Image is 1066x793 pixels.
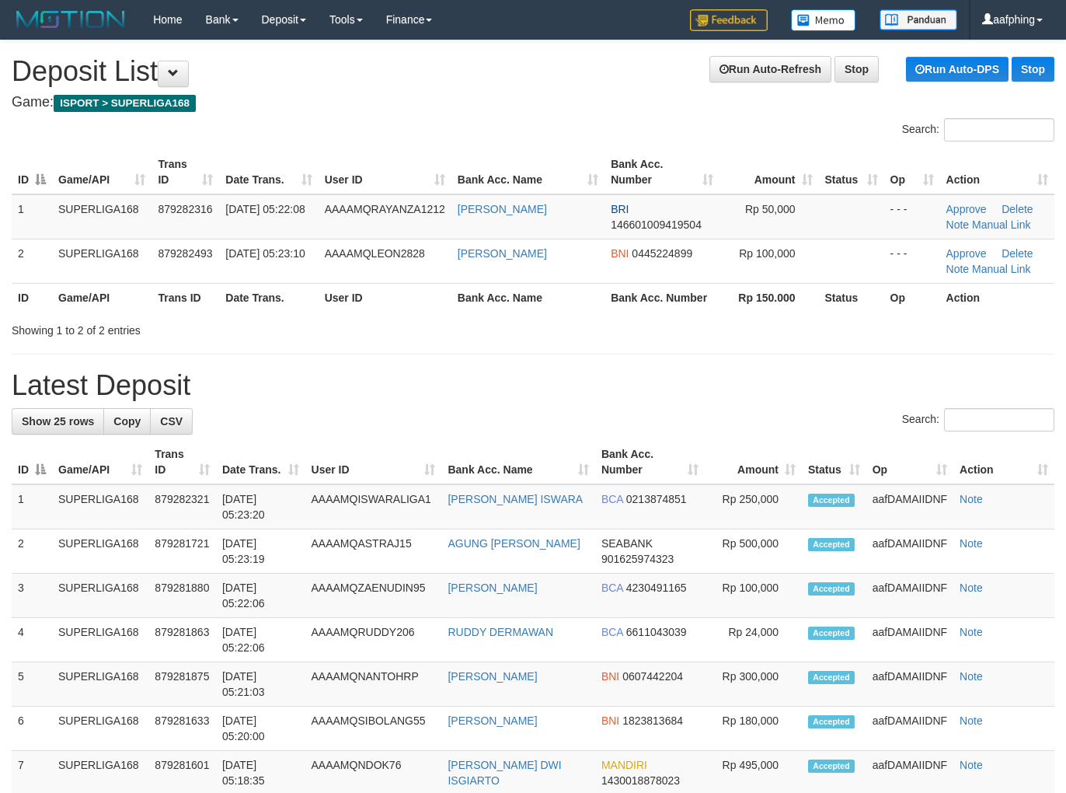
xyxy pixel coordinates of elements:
[611,247,629,260] span: BNI
[705,707,802,751] td: Rp 180,000
[601,714,619,727] span: BNI
[448,493,583,505] a: [PERSON_NAME] ISWARA
[148,484,216,529] td: 879282321
[866,529,953,574] td: aafDAMAIIDNF
[866,440,953,484] th: Op: activate to sort column ascending
[972,263,1031,275] a: Manual Link
[604,150,719,194] th: Bank Acc. Number: activate to sort column ascending
[690,9,768,31] img: Feedback.jpg
[902,408,1054,431] label: Search:
[448,626,553,638] a: RUDDY DERMAWAN
[902,118,1054,141] label: Search:
[448,582,537,594] a: [PERSON_NAME]
[595,440,705,484] th: Bank Acc. Number: activate to sort column ascending
[12,484,52,529] td: 1
[601,537,653,550] span: SEABANK
[739,247,795,260] span: Rp 100,000
[305,440,442,484] th: User ID: activate to sort column ascending
[216,440,305,484] th: Date Trans.: activate to sort column ascending
[52,484,148,529] td: SUPERLIGA168
[448,537,580,550] a: AGUNG [PERSON_NAME]
[225,247,305,260] span: [DATE] 05:23:10
[451,150,604,194] th: Bank Acc. Name: activate to sort column ascending
[884,194,940,239] td: - - -
[705,618,802,662] td: Rp 24,000
[819,283,884,312] th: Status
[12,370,1054,401] h1: Latest Deposit
[160,415,183,428] span: CSV
[808,627,855,640] span: Accepted
[148,662,216,707] td: 879281875
[148,440,216,484] th: Trans ID: activate to sort column ascending
[148,707,216,751] td: 879281633
[12,239,52,283] td: 2
[12,408,104,435] a: Show 25 rows
[319,150,451,194] th: User ID: activate to sort column ascending
[12,8,130,31] img: MOTION_logo.png
[960,670,983,683] a: Note
[451,283,604,312] th: Bank Acc. Name
[946,218,970,231] a: Note
[12,662,52,707] td: 5
[866,574,953,618] td: aafDAMAIIDNF
[103,408,151,435] a: Copy
[319,283,451,312] th: User ID
[808,715,855,728] span: Accepted
[305,484,442,529] td: AAAAMQISWARALIGA1
[601,582,623,594] span: BCA
[946,247,987,260] a: Approve
[225,203,305,215] span: [DATE] 05:22:08
[953,440,1054,484] th: Action: activate to sort column ascending
[960,759,983,771] a: Note
[52,239,152,283] td: SUPERLIGA168
[808,538,855,551] span: Accepted
[305,574,442,618] td: AAAAMQZAENUDIN95
[12,194,52,239] td: 1
[705,529,802,574] td: Rp 500,000
[972,218,1031,231] a: Manual Link
[808,494,855,507] span: Accepted
[626,626,687,638] span: Copy 6611043039 to clipboard
[960,493,983,505] a: Note
[12,529,52,574] td: 2
[325,203,445,215] span: AAAAMQRAYANZA1212
[808,671,855,684] span: Accepted
[448,670,537,683] a: [PERSON_NAME]
[611,203,629,215] span: BRI
[946,203,987,215] a: Approve
[622,670,683,683] span: Copy 0607442204 to clipboard
[940,283,1054,312] th: Action
[22,415,94,428] span: Show 25 rows
[448,759,561,787] a: [PERSON_NAME] DWI ISGIARTO
[52,662,148,707] td: SUPERLIGA168
[884,150,940,194] th: Op: activate to sort column ascending
[808,582,855,596] span: Accepted
[745,203,796,215] span: Rp 50,000
[305,618,442,662] td: AAAAMQRUDDY206
[219,283,318,312] th: Date Trans.
[152,150,219,194] th: Trans ID: activate to sort column ascending
[216,707,305,751] td: [DATE] 05:20:00
[12,707,52,751] td: 6
[802,440,866,484] th: Status: activate to sort column ascending
[705,484,802,529] td: Rp 250,000
[216,618,305,662] td: [DATE] 05:22:06
[601,553,674,565] span: Copy 901625974323 to clipboard
[880,9,957,30] img: panduan.png
[884,283,940,312] th: Op
[158,203,212,215] span: 879282316
[808,760,855,773] span: Accepted
[944,408,1054,431] input: Search:
[866,707,953,751] td: aafDAMAIIDNF
[305,707,442,751] td: AAAAMQSIBOLANG55
[52,574,148,618] td: SUPERLIGA168
[12,618,52,662] td: 4
[705,440,802,484] th: Amount: activate to sort column ascending
[601,759,647,771] span: MANDIRI
[150,408,193,435] a: CSV
[944,118,1054,141] input: Search:
[940,150,1054,194] th: Action: activate to sort column ascending
[441,440,594,484] th: Bank Acc. Name: activate to sort column ascending
[884,239,940,283] td: - - -
[946,263,970,275] a: Note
